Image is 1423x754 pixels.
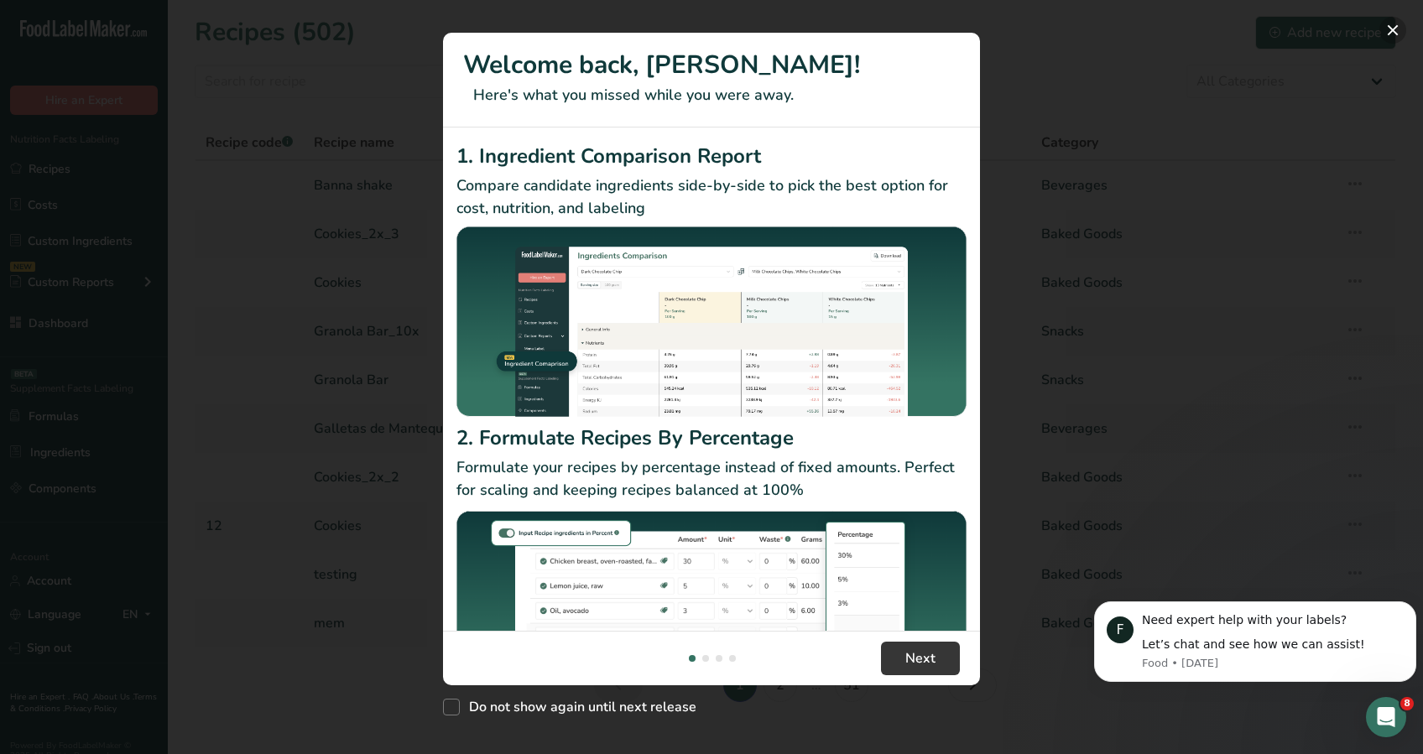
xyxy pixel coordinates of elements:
p: Here's what you missed while you were away. [463,84,960,107]
img: Ingredient Comparison Report [456,226,967,417]
iframe: Intercom notifications message [1087,576,1423,709]
span: Do not show again until next release [460,699,696,715]
h2: 1. Ingredient Comparison Report [456,141,967,171]
h2: 2. Formulate Recipes By Percentage [456,423,967,453]
h1: Welcome back, [PERSON_NAME]! [463,46,960,84]
button: Next [881,642,960,675]
iframe: Intercom live chat [1366,697,1406,737]
span: 8 [1400,697,1414,710]
p: Compare candidate ingredients side-by-side to pick the best option for cost, nutrition, and labeling [456,174,967,220]
p: Formulate your recipes by percentage instead of fixed amounts. Perfect for scaling and keeping re... [456,456,967,502]
span: Next [905,648,936,668]
img: Formulate Recipes By Percentage [456,508,967,710]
